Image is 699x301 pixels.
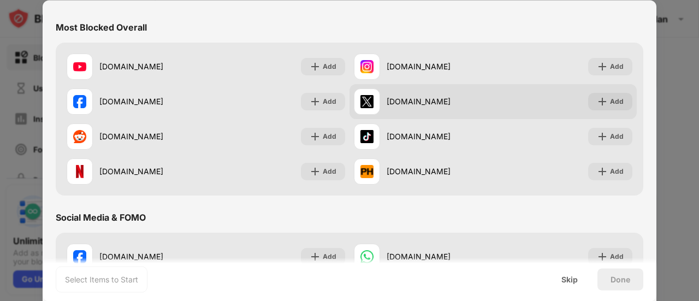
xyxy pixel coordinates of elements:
div: [DOMAIN_NAME] [99,166,206,178]
img: favicons [73,250,86,263]
div: Add [610,251,624,262]
div: [DOMAIN_NAME] [387,166,493,178]
img: favicons [73,60,86,73]
div: [DOMAIN_NAME] [387,61,493,73]
div: [DOMAIN_NAME] [387,131,493,143]
img: favicons [73,95,86,108]
div: [DOMAIN_NAME] [387,251,493,263]
div: Add [610,61,624,72]
div: Add [610,166,624,177]
div: Add [323,251,336,262]
div: Add [323,131,336,142]
div: [DOMAIN_NAME] [99,131,206,143]
div: Add [323,61,336,72]
div: Done [611,275,630,284]
div: [DOMAIN_NAME] [99,61,206,73]
img: favicons [360,95,374,108]
div: Skip [561,275,578,284]
div: Add [323,96,336,107]
div: [DOMAIN_NAME] [99,251,206,263]
img: favicons [360,60,374,73]
div: Add [610,131,624,142]
div: [DOMAIN_NAME] [99,96,206,108]
div: Select Items to Start [65,274,138,285]
img: favicons [360,165,374,178]
div: Social Media & FOMO [56,212,146,223]
div: Add [323,166,336,177]
div: [DOMAIN_NAME] [387,96,493,108]
div: Most Blocked Overall [56,22,147,33]
img: favicons [73,165,86,178]
div: Add [610,96,624,107]
img: favicons [73,130,86,143]
img: favicons [360,130,374,143]
img: favicons [360,250,374,263]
